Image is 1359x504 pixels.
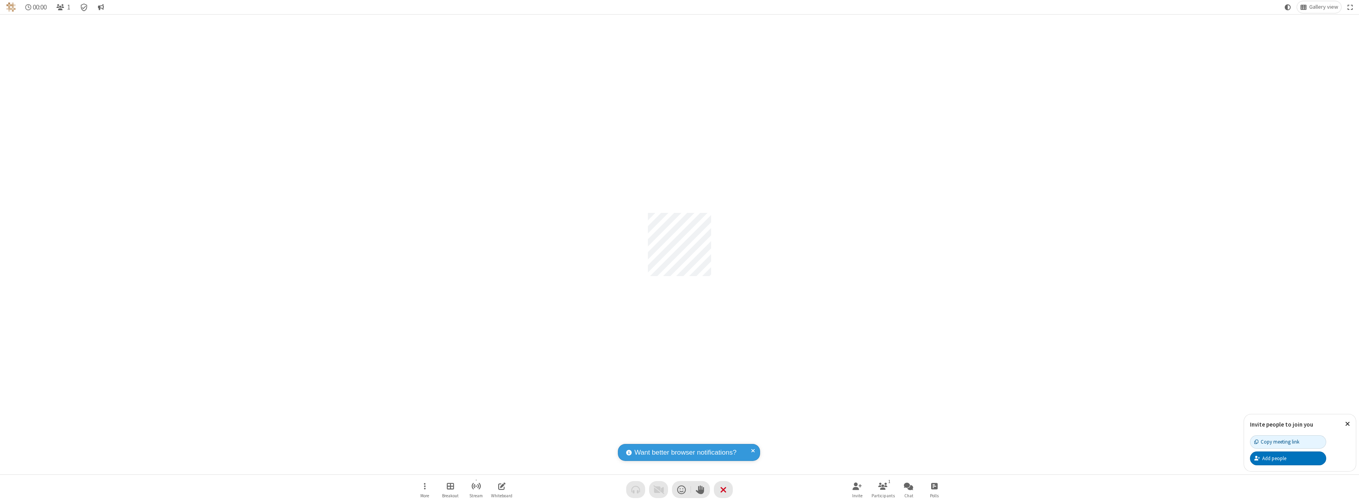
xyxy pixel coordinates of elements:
[33,4,47,11] span: 00:00
[845,478,869,501] button: Invite participants (⌘+Shift+I)
[490,478,514,501] button: Open shared whiteboard
[930,493,939,498] span: Polls
[886,478,893,485] div: 1
[491,493,512,498] span: Whiteboard
[714,481,733,498] button: End or leave meeting
[464,478,488,501] button: Start streaming
[1250,421,1313,428] label: Invite people to join you
[626,481,645,498] button: Audio problem - check your Internet connection or call by phone
[22,1,50,13] div: Timer
[672,481,691,498] button: Send a reaction
[871,478,895,501] button: Open participant list
[420,493,429,498] span: More
[1344,1,1356,13] button: Fullscreen
[634,448,736,458] span: Want better browser notifications?
[649,481,668,498] button: Video
[897,478,920,501] button: Open chat
[413,478,437,501] button: Open menu
[67,4,70,11] span: 1
[442,493,459,498] span: Breakout
[1250,435,1326,449] button: Copy meeting link
[439,478,462,501] button: Manage Breakout Rooms
[904,493,913,498] span: Chat
[1339,414,1356,434] button: Close popover
[94,1,107,13] button: Conversation
[852,493,862,498] span: Invite
[6,2,16,12] img: QA Selenium DO NOT DELETE OR CHANGE
[691,481,710,498] button: Raise hand
[871,493,895,498] span: Participants
[1250,451,1326,465] button: Add people
[77,1,92,13] div: Meeting details Encryption enabled
[922,478,946,501] button: Open poll
[1309,4,1338,10] span: Gallery view
[1254,438,1299,446] div: Copy meeting link
[1282,1,1294,13] button: Using system theme
[1297,1,1341,13] button: Change layout
[53,1,73,13] button: Open participant list
[469,493,483,498] span: Stream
